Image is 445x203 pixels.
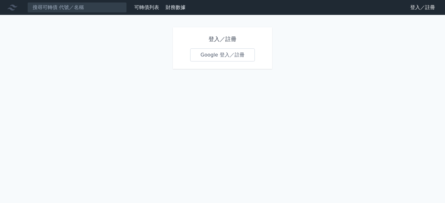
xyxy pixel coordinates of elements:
[166,4,186,10] a: 財務數據
[190,35,255,43] h1: 登入／註冊
[190,48,255,61] a: Google 登入／註冊
[27,2,127,13] input: 搜尋可轉債 代號／名稱
[405,2,440,12] a: 登入／註冊
[134,4,159,10] a: 可轉債列表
